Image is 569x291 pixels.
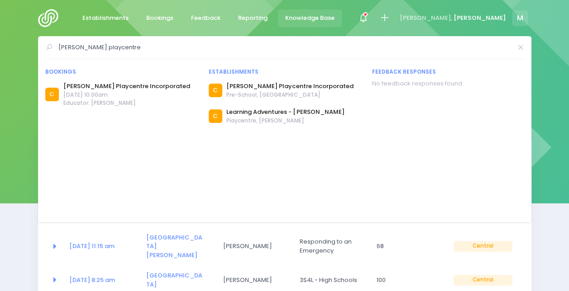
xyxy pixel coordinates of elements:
[226,91,353,99] span: Pre-School, [GEOGRAPHIC_DATA]
[69,242,115,250] a: [DATE] 11:15 am
[146,233,202,259] a: [GEOGRAPHIC_DATA][PERSON_NAME]
[140,227,217,266] td: <a href="https://app.stjis.org.nz/establishments/203945" class="font-weight-bold">Mount Biggs Sch...
[209,109,222,123] div: C
[512,10,528,26] span: M
[45,88,59,101] div: C
[372,79,524,88] div: No feedback responses found
[400,14,452,23] span: [PERSON_NAME],
[294,227,371,266] td: Responding to an Emergency
[226,108,344,117] a: Learning Adventures - [PERSON_NAME]
[377,276,435,285] span: 100
[223,242,282,251] span: [PERSON_NAME]
[139,9,181,27] a: Bookings
[63,91,190,99] span: [DATE] 10:00am
[300,276,359,285] span: 3S4L - High Schools
[278,9,342,27] a: Knowledge Base
[285,14,335,23] span: Knowledge Base
[209,68,361,76] div: Establishments
[69,276,115,284] a: [DATE] 8:25 am
[82,14,129,23] span: Establishments
[371,227,448,266] td: 68
[63,227,140,266] td: <a href="https://app.stjis.org.nz/bookings/524303" class="font-weight-bold">09 Oct at 11:15 am</a>
[217,227,294,266] td: Chris Gilbert
[63,99,190,107] span: Educator: [PERSON_NAME]
[226,82,353,91] a: [PERSON_NAME] Playcentre Incorporated
[377,242,435,251] span: 68
[448,227,518,266] td: Central
[231,9,275,27] a: Reporting
[58,41,512,54] input: Search for anything (like establishments, bookings, or feedback)
[191,14,220,23] span: Feedback
[63,82,190,91] a: [PERSON_NAME] Playcentre Incorporated
[454,241,512,252] span: Central
[75,9,136,27] a: Establishments
[238,14,268,23] span: Reporting
[209,84,222,97] div: C
[146,271,202,289] a: [GEOGRAPHIC_DATA]
[300,237,359,255] span: Responding to an Emergency
[223,276,282,285] span: [PERSON_NAME]
[372,68,524,76] div: Feedback responses
[146,14,173,23] span: Bookings
[45,68,197,76] div: Bookings
[38,9,64,27] img: Logo
[184,9,228,27] a: Feedback
[454,14,506,23] span: [PERSON_NAME]
[226,117,344,125] span: Playcentre, [PERSON_NAME]
[454,275,512,286] span: Central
